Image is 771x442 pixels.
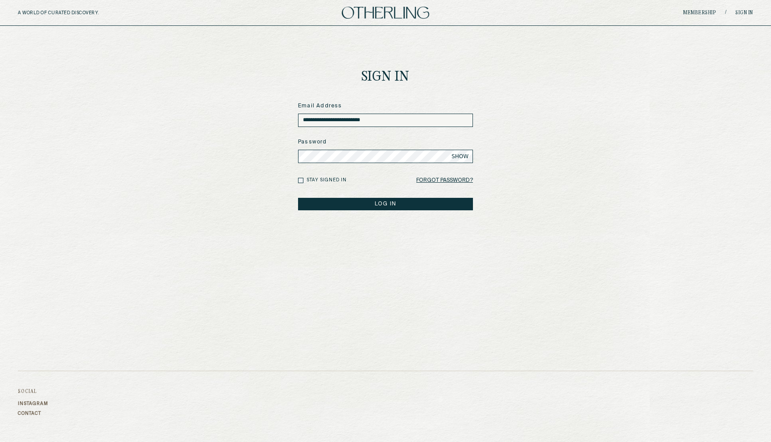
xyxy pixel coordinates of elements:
[298,138,473,146] label: Password
[725,9,726,16] span: /
[735,10,753,16] a: Sign in
[307,177,347,184] label: Stay signed in
[683,10,716,16] a: Membership
[18,389,48,394] h3: Social
[298,102,473,110] label: Email Address
[342,7,429,19] img: logo
[416,174,473,187] a: Forgot Password?
[18,401,48,406] a: Instagram
[18,10,138,16] h5: A WORLD OF CURATED DISCOVERY.
[18,411,48,416] a: Contact
[452,153,468,160] span: SHOW
[361,70,410,84] h1: Sign In
[298,198,473,210] button: LOG IN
